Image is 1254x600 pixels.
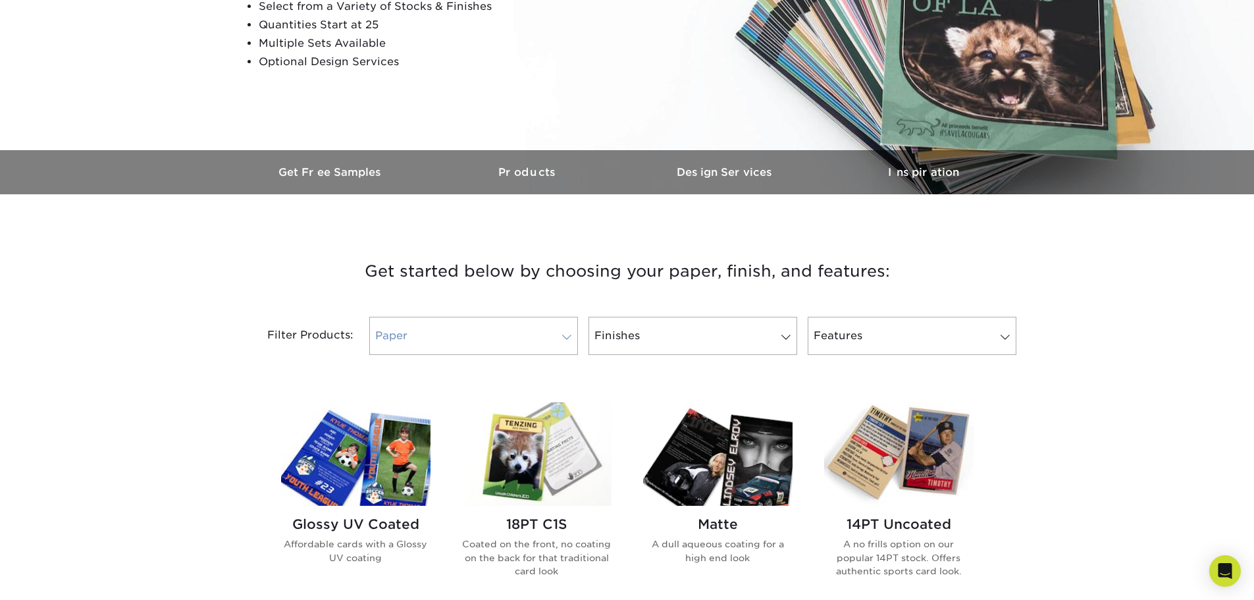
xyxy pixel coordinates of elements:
li: Optional Design Services [259,53,577,71]
div: Open Intercom Messenger [1209,555,1241,587]
img: Glossy UV Coated Trading Cards [281,402,431,506]
h3: Inspiration [825,166,1022,178]
li: Multiple Sets Available [259,34,577,53]
a: 18PT C1S Trading Cards 18PT C1S Coated on the front, no coating on the back for that traditional ... [462,402,612,599]
h2: 18PT C1S [462,516,612,532]
img: 18PT C1S Trading Cards [462,402,612,506]
a: 14PT Uncoated Trading Cards 14PT Uncoated A no frills option on our popular 14PT stock. Offers au... [824,402,974,599]
h3: Get started below by choosing your paper, finish, and features: [242,242,1012,301]
a: Features [808,317,1016,355]
h2: Matte [643,516,793,532]
a: Paper [369,317,578,355]
a: Products [430,150,627,194]
a: Get Free Samples [232,150,430,194]
h2: 14PT Uncoated [824,516,974,532]
h3: Get Free Samples [232,166,430,178]
h3: Products [430,166,627,178]
a: Glossy UV Coated Trading Cards Glossy UV Coated Affordable cards with a Glossy UV coating [281,402,431,599]
a: Finishes [588,317,797,355]
h3: Design Services [627,166,825,178]
a: Inspiration [825,150,1022,194]
a: Design Services [627,150,825,194]
img: 14PT Uncoated Trading Cards [824,402,974,506]
img: Matte Trading Cards [643,402,793,506]
p: Coated on the front, no coating on the back for that traditional card look [462,537,612,578]
p: A dull aqueous coating for a high end look [643,537,793,564]
li: Quantities Start at 25 [259,16,577,34]
p: Affordable cards with a Glossy UV coating [281,537,431,564]
a: Matte Trading Cards Matte A dull aqueous coating for a high end look [643,402,793,599]
h2: Glossy UV Coated [281,516,431,532]
div: Filter Products: [232,317,364,355]
p: A no frills option on our popular 14PT stock. Offers authentic sports card look. [824,537,974,578]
